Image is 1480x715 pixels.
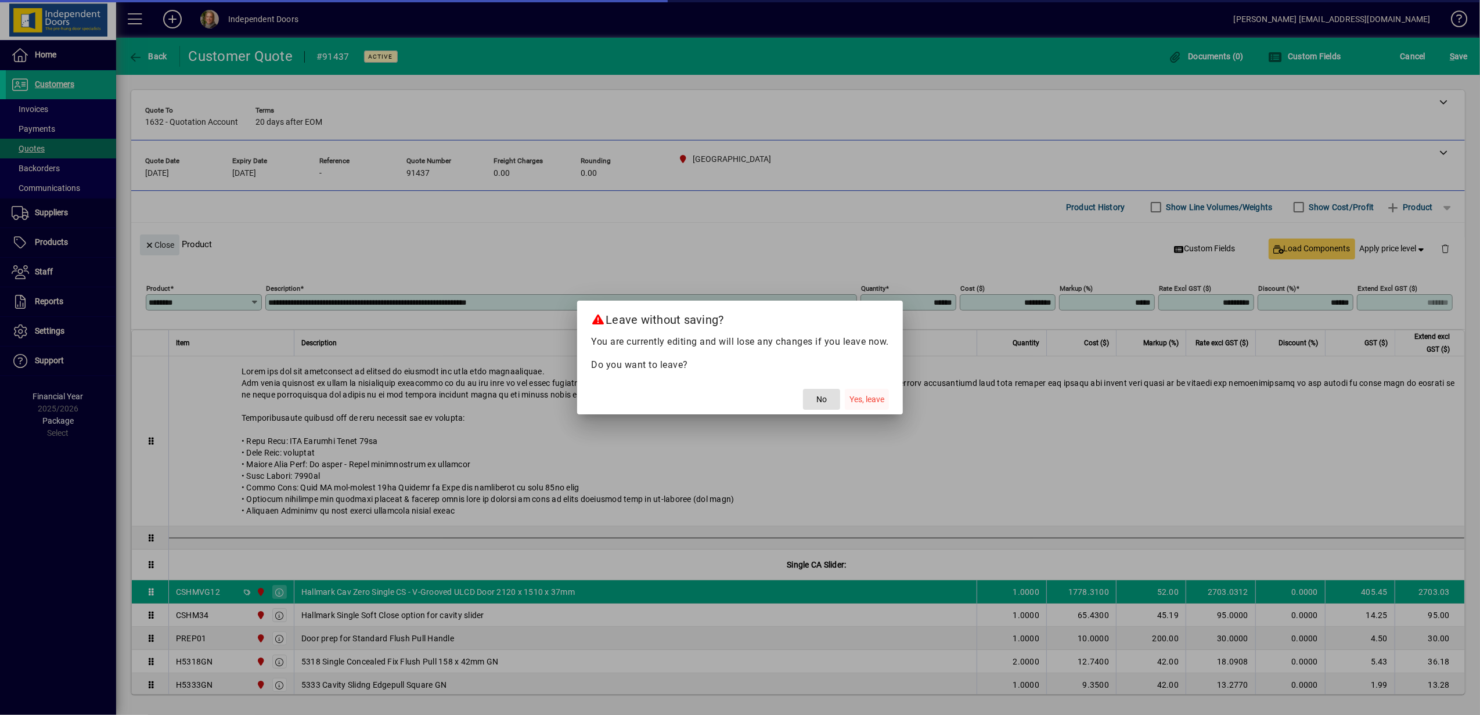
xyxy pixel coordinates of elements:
span: No [816,393,827,406]
button: Yes, leave [845,389,889,410]
span: Yes, leave [849,393,884,406]
p: You are currently editing and will lose any changes if you leave now. [591,335,889,349]
h2: Leave without saving? [577,301,903,334]
button: No [803,389,840,410]
p: Do you want to leave? [591,358,889,372]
